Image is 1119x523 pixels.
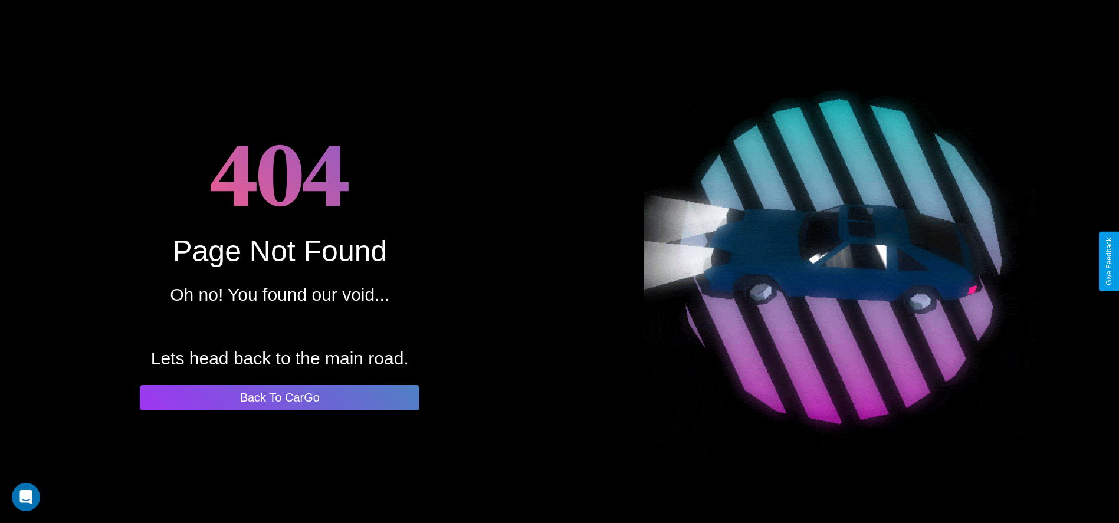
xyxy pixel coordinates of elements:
div: Open Intercom Messenger [12,483,40,511]
div: Page Not Found [172,234,387,268]
div: Give Feedback [1105,238,1113,285]
img: spinning car [644,66,1035,458]
p: Oh no! You found our void... Lets head back to the main road. [151,279,409,374]
h1: 404 [210,113,350,234]
button: Back To CarGo [140,385,419,410]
